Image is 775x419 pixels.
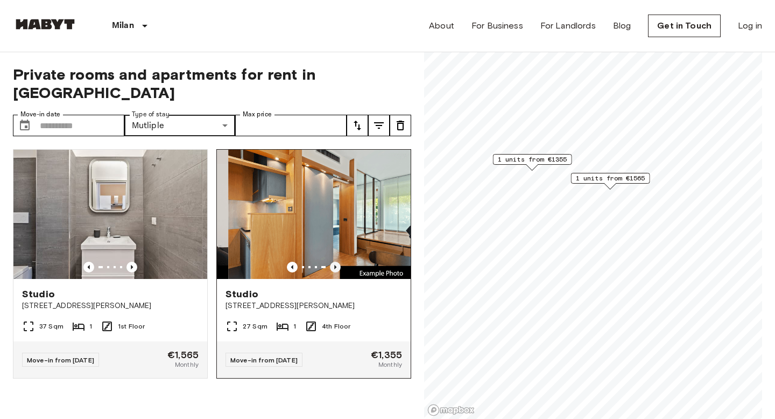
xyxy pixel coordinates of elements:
a: About [429,19,454,32]
span: 37 Sqm [39,322,64,331]
img: Marketing picture of unit IT-14-040-003-01H [13,150,207,279]
div: Map marker [571,173,650,190]
a: Get in Touch [648,15,721,37]
span: 1 [89,322,92,331]
div: Mutliple [124,115,236,136]
span: [STREET_ADDRESS][PERSON_NAME] [22,301,199,311]
label: Move-in date [20,110,60,119]
span: 1 units from €1355 [498,155,567,164]
span: Monthly [175,360,199,369]
span: Monthly [378,360,402,369]
span: [STREET_ADDRESS][PERSON_NAME] [226,301,402,311]
span: Private rooms and apartments for rent in [GEOGRAPHIC_DATA] [13,65,411,102]
a: Blog [613,19,631,32]
span: Move-in from [DATE] [230,356,298,364]
button: Previous image [126,262,137,273]
span: €1,355 [371,350,402,360]
p: Milan [112,19,134,32]
span: 1st Floor [118,322,145,331]
span: Move-in from [DATE] [27,356,94,364]
div: Map marker [493,154,572,171]
a: Marketing picture of unit IT-14-040-003-01HPrevious imagePrevious imageStudio[STREET_ADDRESS][PER... [13,149,208,379]
button: tune [390,115,411,136]
a: For Business [471,19,523,32]
button: Previous image [330,262,341,273]
img: Habyt [13,19,77,30]
img: Marketing picture of unit IT-14-001-007-01H [228,150,422,279]
button: tune [368,115,390,136]
a: For Landlords [540,19,596,32]
button: Choose date [14,115,36,136]
span: 1 units from €1565 [576,173,645,183]
span: Studio [22,288,55,301]
span: 4th Floor [322,322,350,331]
span: Studio [226,288,258,301]
button: Previous image [287,262,298,273]
button: tune [347,115,368,136]
label: Max price [243,110,272,119]
button: Previous image [83,262,94,273]
span: 1 [293,322,296,331]
label: Type of stay [132,110,170,119]
a: Mapbox logo [427,404,475,416]
a: Log in [738,19,762,32]
span: €1,565 [167,350,199,360]
span: 27 Sqm [243,322,267,331]
a: Previous imagePrevious imageStudio[STREET_ADDRESS][PERSON_NAME]27 Sqm14th FloorMove-in from [DATE... [216,149,411,379]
